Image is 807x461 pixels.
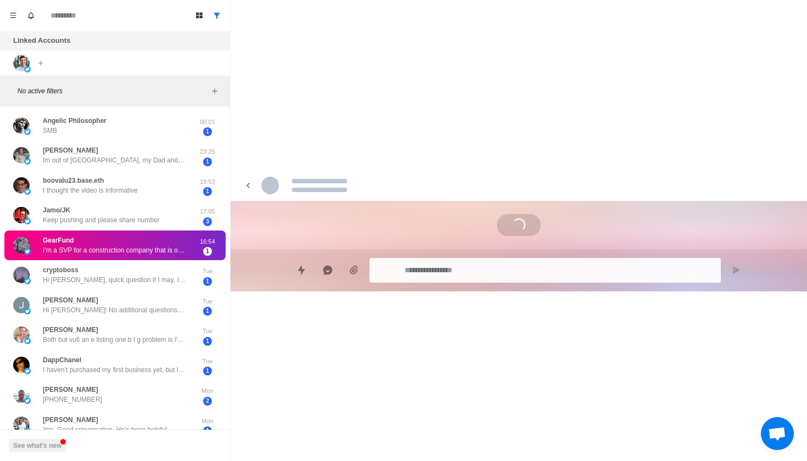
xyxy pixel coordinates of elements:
[43,305,186,315] p: Hi [PERSON_NAME]! No additional questions at this point. I did sign up for your website that show...
[203,158,212,166] span: 1
[24,368,31,374] img: picture
[43,415,98,425] p: [PERSON_NAME]
[43,425,169,435] p: Yes. Good conversation. He’s been helpful.
[725,259,747,281] button: Send message
[194,237,221,246] p: 16:54
[13,207,30,223] img: picture
[9,439,66,452] button: See what's new
[43,355,81,365] p: DappChanel
[43,215,160,225] p: Keep pushing and please share number
[18,86,208,96] p: No active filters
[13,327,30,343] img: picture
[13,357,30,373] img: picture
[24,248,31,255] img: picture
[43,205,70,215] p: Jamo/JK
[24,218,31,224] img: picture
[24,338,31,344] img: picture
[194,117,221,127] p: 00:01
[24,128,31,135] img: picture
[761,417,794,450] div: Open chat
[13,237,30,254] img: picture
[43,145,98,155] p: [PERSON_NAME]
[208,7,226,24] button: Show all conversations
[43,325,98,335] p: [PERSON_NAME]
[190,7,208,24] button: Board View
[43,155,186,165] p: Im out of [GEOGRAPHIC_DATA], my Dad and I are actually thinking about going in on this venture to...
[24,188,31,195] img: picture
[290,259,312,281] button: Quick replies
[13,297,30,313] img: picture
[203,307,212,316] span: 1
[203,187,212,196] span: 1
[43,365,186,375] p: I haven’t purchased my first business yet, but I’ve been actively laying the groundwork. I’ve rev...
[203,277,212,286] span: 1
[13,35,70,46] p: Linked Accounts
[22,7,40,24] button: Notifications
[203,247,212,256] span: 1
[43,265,79,275] p: cryptoboss
[34,57,47,70] button: Add account
[43,176,104,185] p: boovalu23.base.eth
[43,275,186,285] p: Hi [PERSON_NAME], quick question if I may. If one does not inject any of one’s own funds in a 100...
[13,386,30,403] img: picture
[13,147,30,164] img: picture
[203,217,212,226] span: 3
[24,397,31,404] img: picture
[208,85,221,98] button: Add filters
[13,117,30,134] img: picture
[343,259,365,281] button: Add media
[203,426,212,435] span: 1
[194,207,221,216] p: 17:05
[194,297,221,306] p: Tue
[239,177,257,194] button: back
[43,335,186,345] p: Both but vu6 an e listing one b I g problem is I'm broke as In living in an rv no income no car n...
[43,185,138,195] p: I thought the video is informative
[194,357,221,366] p: Tue
[43,116,107,126] p: Angelic Philosopher
[194,386,221,396] p: Mon
[13,417,30,433] img: picture
[13,267,30,283] img: picture
[24,158,31,165] img: picture
[24,66,31,72] img: picture
[13,177,30,194] img: picture
[203,127,212,136] span: 1
[194,147,221,156] p: 23:25
[43,245,186,255] p: I’m a SVP for a construction company that is owned by a capital investment group. I’m interested ...
[203,337,212,346] span: 1
[43,395,102,404] p: [PHONE_NUMBER]
[194,417,221,426] p: Mon
[24,308,31,314] img: picture
[4,7,22,24] button: Menu
[13,55,30,71] img: picture
[317,259,339,281] button: Reply with AI
[24,428,31,434] img: picture
[24,278,31,284] img: picture
[43,235,74,245] p: GearFund
[203,367,212,375] span: 1
[43,385,98,395] p: [PERSON_NAME]
[203,397,212,406] span: 2
[43,126,57,136] p: SMB
[194,327,221,336] p: Tue
[43,295,98,305] p: [PERSON_NAME]
[194,177,221,187] p: 19:53
[194,267,221,276] p: Tue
